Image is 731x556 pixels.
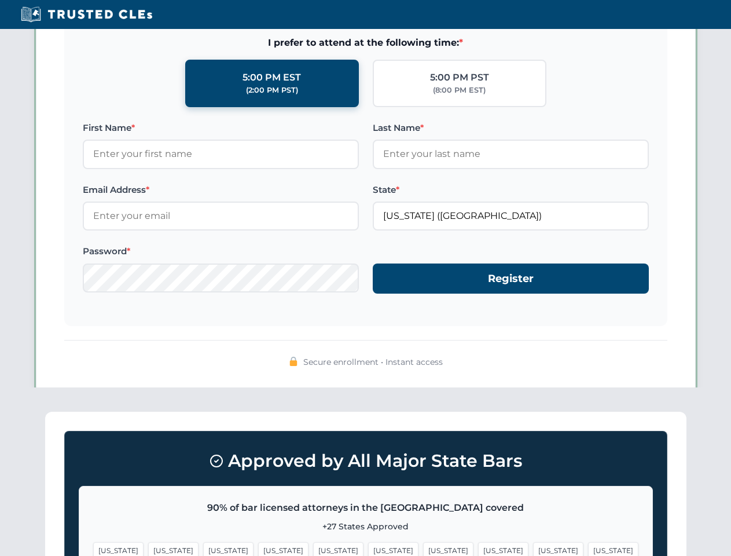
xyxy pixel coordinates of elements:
[83,183,359,197] label: Email Address
[93,520,638,533] p: +27 States Approved
[373,121,649,135] label: Last Name
[83,244,359,258] label: Password
[83,140,359,169] input: Enter your first name
[246,85,298,96] div: (2:00 PM PST)
[289,357,298,366] img: 🔒
[373,140,649,169] input: Enter your last name
[373,202,649,231] input: California (CA)
[243,70,301,85] div: 5:00 PM EST
[83,35,649,50] span: I prefer to attend at the following time:
[373,264,649,294] button: Register
[83,121,359,135] label: First Name
[430,70,489,85] div: 5:00 PM PST
[17,6,156,23] img: Trusted CLEs
[373,183,649,197] label: State
[303,356,443,368] span: Secure enrollment • Instant access
[83,202,359,231] input: Enter your email
[79,445,653,477] h3: Approved by All Major State Bars
[93,500,638,515] p: 90% of bar licensed attorneys in the [GEOGRAPHIC_DATA] covered
[433,85,486,96] div: (8:00 PM EST)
